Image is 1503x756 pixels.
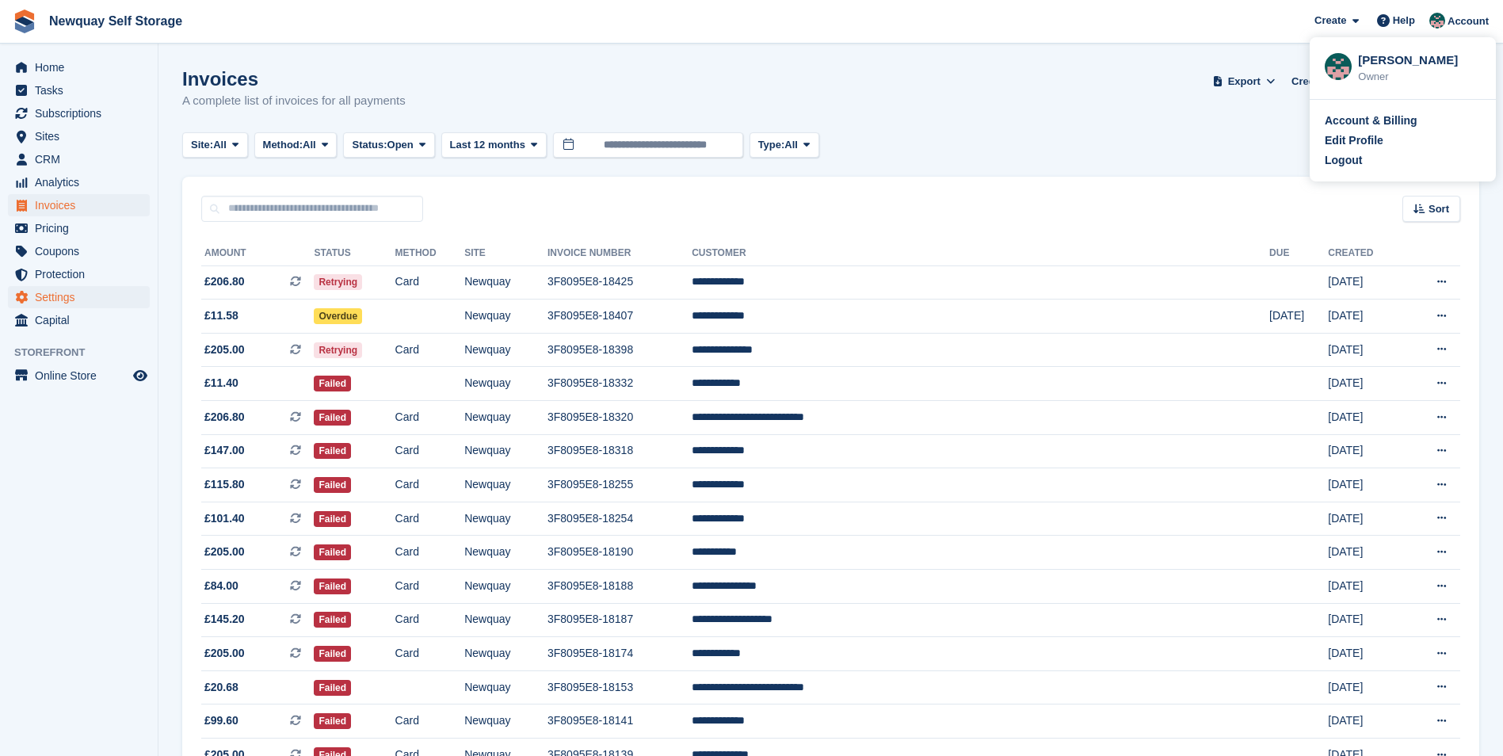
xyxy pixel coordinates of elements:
[1269,300,1328,334] td: [DATE]
[395,536,465,570] td: Card
[1325,113,1417,129] div: Account & Billing
[254,132,338,158] button: Method: All
[314,578,351,594] span: Failed
[547,265,692,300] td: 3F8095E8-18425
[547,367,692,401] td: 3F8095E8-18332
[750,132,819,158] button: Type: All
[1325,53,1352,80] img: Tina
[1328,468,1404,502] td: [DATE]
[1328,241,1404,266] th: Created
[35,309,130,331] span: Capital
[314,511,351,527] span: Failed
[314,713,351,729] span: Failed
[1328,603,1404,637] td: [DATE]
[547,241,692,266] th: Invoice Number
[1358,52,1481,66] div: [PERSON_NAME]
[314,342,362,358] span: Retrying
[8,79,150,101] a: menu
[387,137,414,153] span: Open
[1393,13,1415,29] span: Help
[35,240,130,262] span: Coupons
[204,578,238,594] span: £84.00
[395,704,465,739] td: Card
[1328,300,1404,334] td: [DATE]
[547,333,692,367] td: 3F8095E8-18398
[314,410,351,426] span: Failed
[441,132,547,158] button: Last 12 months
[14,345,158,361] span: Storefront
[1328,434,1404,468] td: [DATE]
[343,132,434,158] button: Status: Open
[450,137,525,153] span: Last 12 months
[201,241,314,266] th: Amount
[395,570,465,604] td: Card
[8,365,150,387] a: menu
[1328,367,1404,401] td: [DATE]
[8,217,150,239] a: menu
[204,442,245,459] span: £147.00
[547,536,692,570] td: 3F8095E8-18190
[204,679,238,696] span: £20.68
[314,443,351,459] span: Failed
[35,263,130,285] span: Protection
[204,476,245,493] span: £115.80
[1429,13,1445,29] img: Tina
[1285,68,1359,94] a: Credit Notes
[1325,152,1362,169] div: Logout
[464,300,547,334] td: Newquay
[784,137,798,153] span: All
[464,333,547,367] td: Newquay
[395,265,465,300] td: Card
[1314,13,1346,29] span: Create
[395,401,465,435] td: Card
[1325,132,1383,149] div: Edit Profile
[204,611,245,628] span: £145.20
[8,56,150,78] a: menu
[547,468,692,502] td: 3F8095E8-18255
[8,125,150,147] a: menu
[1328,670,1404,704] td: [DATE]
[204,342,245,358] span: £205.00
[464,704,547,739] td: Newquay
[395,241,465,266] th: Method
[464,367,547,401] td: Newquay
[314,680,351,696] span: Failed
[314,612,351,628] span: Failed
[204,375,238,391] span: £11.40
[352,137,387,153] span: Status:
[758,137,785,153] span: Type:
[547,434,692,468] td: 3F8095E8-18318
[8,286,150,308] a: menu
[464,603,547,637] td: Newquay
[1209,68,1279,94] button: Export
[263,137,303,153] span: Method:
[204,645,245,662] span: £205.00
[35,365,130,387] span: Online Store
[1328,333,1404,367] td: [DATE]
[204,409,245,426] span: £206.80
[547,300,692,334] td: 3F8095E8-18407
[464,434,547,468] td: Newquay
[204,544,245,560] span: £205.00
[204,712,238,729] span: £99.60
[1325,113,1481,129] a: Account & Billing
[1328,570,1404,604] td: [DATE]
[8,263,150,285] a: menu
[692,241,1269,266] th: Customer
[314,544,351,560] span: Failed
[547,603,692,637] td: 3F8095E8-18187
[1328,637,1404,671] td: [DATE]
[1228,74,1261,90] span: Export
[464,265,547,300] td: Newquay
[43,8,189,34] a: Newquay Self Storage
[464,502,547,536] td: Newquay
[464,241,547,266] th: Site
[8,171,150,193] a: menu
[547,570,692,604] td: 3F8095E8-18188
[314,241,395,266] th: Status
[547,502,692,536] td: 3F8095E8-18254
[1328,704,1404,739] td: [DATE]
[213,137,227,153] span: All
[1328,265,1404,300] td: [DATE]
[314,308,362,324] span: Overdue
